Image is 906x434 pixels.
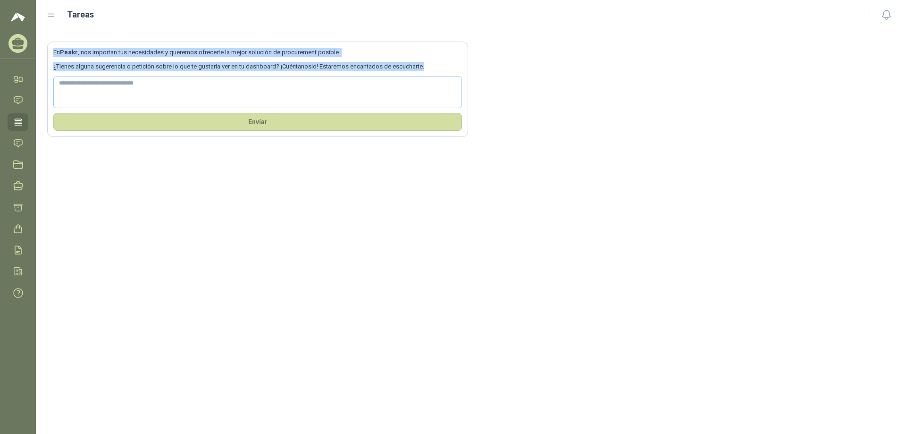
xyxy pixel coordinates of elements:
[11,11,25,23] img: Logo peakr
[53,48,462,57] p: En , nos importan tus necesidades y queremos ofrecerte la mejor solución de procurement posible.
[60,49,78,56] b: Peakr
[53,62,462,71] p: ¿Tienes alguna sugerencia o petición sobre lo que te gustaría ver en tu dashboard? ¡Cuéntanoslo! ...
[53,113,462,131] button: Envíar
[67,8,94,21] h1: Tareas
